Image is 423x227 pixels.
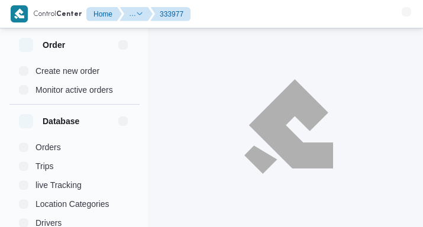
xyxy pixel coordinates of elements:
[35,140,61,154] span: Orders
[14,61,135,80] button: Create new order
[14,176,135,194] button: live Tracking
[14,138,135,157] button: Orders
[14,80,135,99] button: Monitor active orders
[19,114,130,128] button: Database
[35,197,109,211] span: Location Categories
[35,83,113,97] span: Monitor active orders
[14,194,135,213] button: Location Categories
[251,86,327,167] img: ILLA Logo
[43,38,65,52] h3: Order
[43,114,79,128] h3: Database
[129,9,143,18] button: Show collapsed breadcrumbs
[11,5,28,22] img: X8yXhbKr1z7QwAAAABJRU5ErkJggg==
[14,157,135,176] button: Trips
[19,38,130,52] button: Order
[35,64,99,78] span: Create new order
[35,159,54,173] span: Trips
[56,11,82,18] b: Center
[35,178,82,192] span: live Tracking
[9,61,140,104] div: Order
[150,7,190,21] button: 333977
[86,7,122,21] button: Home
